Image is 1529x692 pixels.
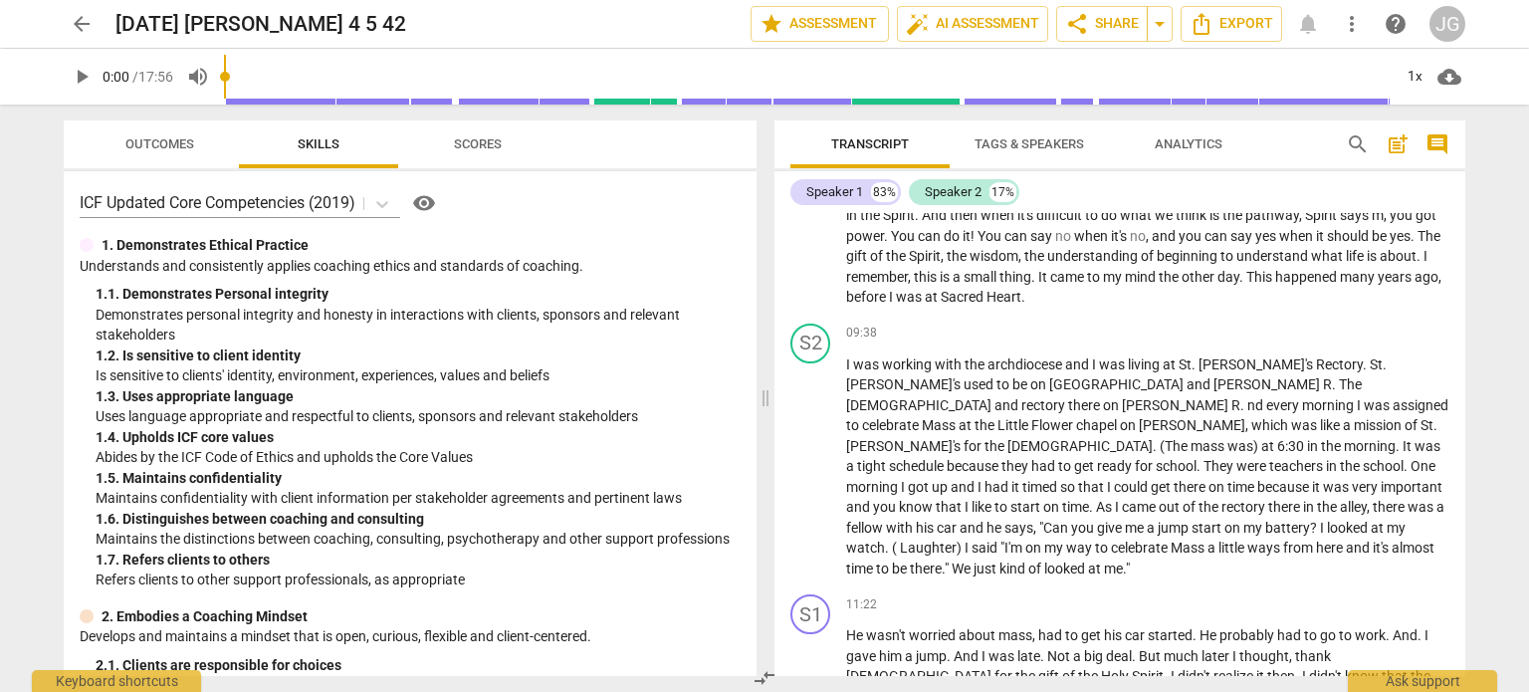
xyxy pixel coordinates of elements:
span: [PERSON_NAME]'s [846,438,964,454]
span: the [975,417,997,433]
span: school [1156,458,1197,474]
div: 1. 2. Is sensitive to client identity [96,346,741,366]
span: working [882,356,935,372]
span: used [964,376,996,392]
span: [DEMOGRAPHIC_DATA] [1007,438,1153,454]
span: there [1174,479,1208,495]
span: I [978,479,984,495]
span: think [1176,207,1209,223]
span: at [959,417,975,433]
span: . [1396,438,1403,454]
span: when [1074,228,1111,244]
span: . [1153,438,1160,454]
span: know [899,499,936,515]
span: for [1135,458,1156,474]
span: Outcomes [125,136,194,151]
span: comment [1425,132,1449,156]
span: and [1187,376,1213,392]
span: that [936,499,965,515]
span: at [1261,438,1277,454]
span: ready [1097,458,1135,474]
div: Speaker 2 [925,182,982,202]
span: it's [1017,207,1036,223]
button: AI Assessment [897,6,1048,42]
p: Abides by the ICF Code of Ethics and upholds the Core Values [96,447,741,468]
button: JG [1429,6,1465,42]
p: Understands and consistently applies coaching ethics and standards of coaching. [80,256,741,277]
span: of [870,248,886,264]
span: star [760,12,783,36]
span: understand [1236,248,1311,264]
span: I [1092,356,1099,372]
h2: [DATE] [PERSON_NAME] 4 5 42 [115,12,406,37]
span: Little [997,417,1031,433]
div: 1. 4. Upholds ICF core values [96,427,741,448]
span: and [846,499,873,515]
span: my [1103,269,1125,285]
span: on [1030,376,1049,392]
span: you [873,499,899,515]
span: beginning [1157,248,1220,264]
span: many [1340,269,1378,285]
span: morning [846,479,901,495]
span: was [1415,438,1440,454]
span: Heart [986,289,1021,305]
span: . [1031,269,1038,285]
span: [PERSON_NAME] [1213,376,1323,392]
span: timed [1022,479,1060,495]
span: to [994,499,1010,515]
span: Export [1190,12,1273,36]
span: is [1209,207,1222,223]
span: Transcript [831,136,909,151]
span: AI Assessment [906,12,1039,36]
span: tight [857,458,889,474]
span: / 17:56 [132,69,173,85]
span: which [1251,417,1291,433]
span: got [1416,207,1436,223]
span: was [1323,479,1352,495]
span: when [981,207,1017,223]
span: They [1203,458,1236,474]
a: Help [1378,6,1414,42]
button: Play [64,59,100,95]
span: , [1018,248,1024,264]
button: Help [408,187,440,219]
span: in [1326,458,1340,474]
span: chapel [1076,417,1120,433]
span: was [853,356,882,372]
span: (The [1160,438,1191,454]
span: [PERSON_NAME]'s [846,376,964,392]
span: this [914,269,940,285]
span: with [935,356,965,372]
span: a [1343,417,1354,433]
span: happened [1275,269,1340,285]
span: Flower [1031,417,1076,433]
span: I [889,289,896,305]
span: compare_arrows [753,666,776,690]
span: time [1227,479,1257,495]
span: say [1030,228,1055,244]
span: 6:30 [1277,438,1307,454]
span: a [953,269,964,285]
span: m [1372,207,1384,223]
span: morning [1302,397,1357,413]
span: the [1222,207,1245,223]
button: Assessment [751,6,889,42]
span: start [1010,499,1043,515]
p: Demonstrates personal integrity and honesty in interactions with clients, sponsors and relevant s... [96,305,741,346]
span: I [1115,499,1122,515]
span: . [1021,289,1025,305]
span: wisdom [970,248,1018,264]
span: cloud_download [1437,65,1461,89]
span: get [1074,458,1097,474]
span: the [1321,438,1344,454]
span: because [1257,479,1312,495]
span: could [1114,479,1151,495]
span: years [1378,269,1415,285]
span: and [951,479,978,495]
span: [GEOGRAPHIC_DATA] [1049,376,1187,392]
span: auto_fix_high [906,12,930,36]
span: it's [1111,228,1130,244]
span: . [1363,356,1370,372]
span: 09:38 [846,325,877,342]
